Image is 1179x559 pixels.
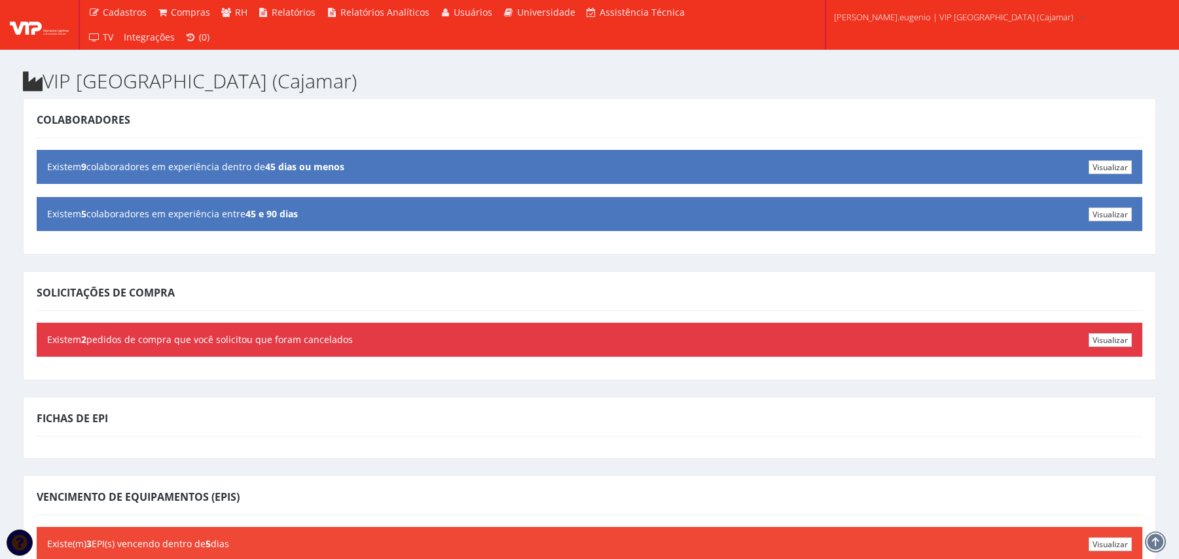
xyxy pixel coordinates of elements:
a: Visualizar [1089,207,1132,221]
b: 5 [206,537,211,550]
span: Assistência Técnica [600,6,685,18]
div: Existem colaboradores em experiência entre [37,197,1142,231]
span: Universidade [517,6,575,18]
span: Relatórios Analíticos [340,6,429,18]
span: (0) [199,31,209,43]
span: Colaboradores [37,113,130,127]
b: 2 [81,333,86,346]
b: 3 [86,537,92,550]
div: Existem colaboradores em experiência dentro de [37,150,1142,184]
img: logo [10,15,69,35]
span: Relatórios [272,6,316,18]
span: Fichas de EPI [37,411,108,425]
span: Usuários [454,6,492,18]
span: [PERSON_NAME].eugenio | VIP [GEOGRAPHIC_DATA] (Cajamar) [834,10,1074,24]
b: 45 e 90 dias [245,207,298,220]
span: Integrações [124,31,175,43]
span: Compras [171,6,210,18]
b: 9 [81,160,86,173]
div: Existem pedidos de compra que você solicitou que foram cancelados [37,323,1142,357]
span: RH [235,6,247,18]
a: TV [83,25,118,50]
h2: VIP [GEOGRAPHIC_DATA] (Cajamar) [23,70,1156,92]
span: TV [103,31,113,43]
b: 5 [81,207,86,220]
a: Visualizar [1089,537,1132,551]
span: Vencimento de Equipamentos (EPIs) [37,490,240,504]
a: Integrações [118,25,180,50]
a: (0) [180,25,215,50]
a: Visualizar [1089,333,1132,347]
span: Cadastros [103,6,147,18]
span: Solicitações de Compra [37,285,175,300]
b: 45 dias ou menos [265,160,344,173]
a: Visualizar [1089,160,1132,174]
